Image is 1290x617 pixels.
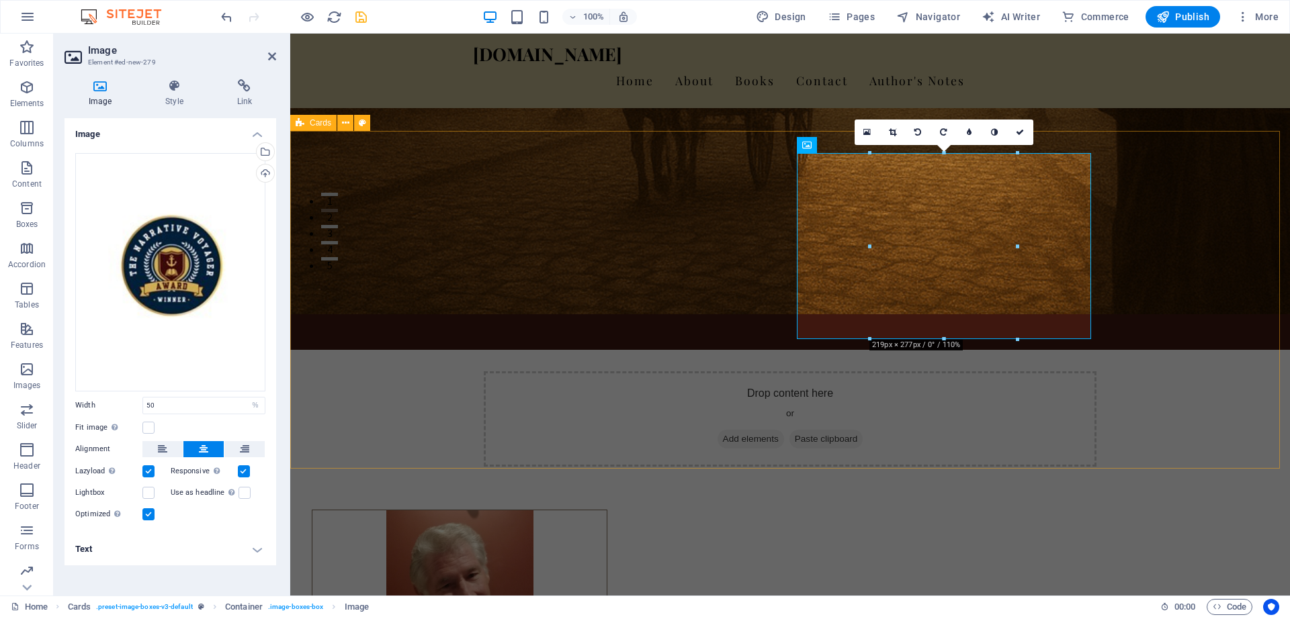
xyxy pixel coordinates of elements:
[11,599,48,615] a: Click to cancel selection. Double-click to open Pages
[1174,599,1195,615] span: 00 00
[16,219,38,230] p: Boxes
[10,138,44,149] p: Columns
[1231,6,1284,28] button: More
[12,179,42,189] p: Content
[1160,599,1196,615] h6: Session time
[171,463,238,479] label: Responsive
[353,9,369,25] button: save
[219,9,234,25] i: Undo: Change orientation (Ctrl+Z)
[21,21,32,32] img: logo_orange.svg
[896,10,960,23] span: Navigator
[1056,6,1135,28] button: Commerce
[64,118,276,142] h4: Image
[38,21,66,32] div: v 4.0.25
[13,380,41,391] p: Images
[583,9,604,25] h6: 100%
[64,79,141,107] h4: Image
[17,420,38,431] p: Slider
[68,599,369,615] nav: breadcrumb
[31,207,48,211] button: 4
[218,9,234,25] button: undo
[75,420,142,436] label: Fit image
[88,56,249,68] h3: Element #ed-new-279
[976,6,1045,28] button: AI Writer
[75,441,142,457] label: Alignment
[750,6,812,28] button: Design
[31,159,48,162] button: 1
[10,98,44,109] p: Elements
[1008,120,1033,145] a: Confirm ( Ctrl ⏎ )
[75,506,142,522] label: Optimized
[225,599,263,615] span: Click to select. Double-click to edit
[213,79,276,107] h4: Link
[855,120,880,145] a: Select files from the file manager, stock photos, or upload file(s)
[268,599,324,615] span: . image-boxes-box
[75,401,142,409] label: Width
[310,119,331,127] span: Cards
[198,603,204,610] i: This element is a customizable preset
[617,11,630,23] i: On resize automatically adjust zoom level to fit chosen device.
[68,599,91,615] span: Click to select. Double-click to edit
[1156,10,1209,23] span: Publish
[1146,6,1220,28] button: Publish
[290,34,1290,596] iframe: To enrich screen reader interactions, please activate Accessibility in Grammarly extension settings
[1236,10,1279,23] span: More
[8,259,46,270] p: Accordion
[15,541,39,552] p: Forms
[75,153,265,391] div: NarrativeVoyagerAwardBanner200x253-Zoe8l2Dd2iC_9Xfx3-uabg.jpg
[982,10,1040,23] span: AI Writer
[327,9,342,25] i: Reload page
[31,224,48,227] button: 5
[906,120,931,145] a: Rotate left 90°
[31,191,48,195] button: 3
[562,9,610,25] button: 100%
[21,35,32,46] img: website_grey.svg
[36,78,47,89] img: tab_domain_overview_orange.svg
[141,79,212,107] h4: Style
[134,78,144,89] img: tab_keywords_by_traffic_grey.svg
[51,79,120,88] div: Domain Overview
[96,599,193,615] span: . preset-image-boxes-v3-default
[11,340,43,350] p: Features
[171,485,239,501] label: Use as headline
[982,120,1008,145] a: Greyscale
[31,175,48,179] button: 2
[15,299,39,310] p: Tables
[15,501,39,512] p: Footer
[822,6,880,28] button: Pages
[828,10,875,23] span: Pages
[75,485,142,501] label: Lightbox
[13,461,40,471] p: Header
[35,35,148,46] div: Domain: [DOMAIN_NAME]
[75,463,142,479] label: Lazyload
[77,9,178,25] img: Editor Logo
[931,120,957,145] a: Rotate right 90°
[1062,10,1129,23] span: Commerce
[880,120,906,145] a: Crop mode
[427,396,494,415] span: Add elements
[891,6,965,28] button: Navigator
[1184,602,1186,612] span: :
[148,79,226,88] div: Keywords by Traffic
[499,396,573,415] span: Paste clipboard
[64,533,276,565] h4: Text
[88,44,276,56] h2: Image
[1213,599,1246,615] span: Code
[345,599,369,615] span: Click to select. Double-click to edit
[957,120,982,145] a: Blur
[1207,599,1252,615] button: Code
[9,58,44,68] p: Favorites
[756,10,806,23] span: Design
[326,9,342,25] button: reload
[1263,599,1279,615] button: Usercentrics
